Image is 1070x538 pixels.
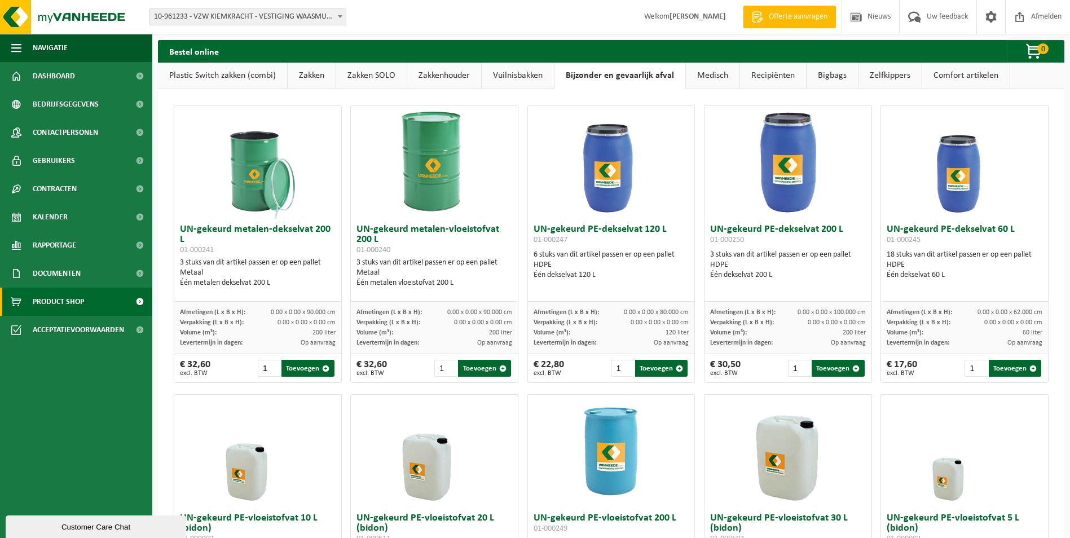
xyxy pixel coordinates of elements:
[743,6,836,28] a: Offerte aanvragen
[812,360,864,377] button: Toevoegen
[434,360,457,377] input: 1
[666,329,689,336] span: 120 liter
[710,319,774,326] span: Verpakking (L x B x H):
[489,329,512,336] span: 200 liter
[710,260,866,270] div: HDPE
[180,278,336,288] div: Één metalen dekselvat 200 L
[887,250,1042,280] div: 18 stuks van dit artikel passen er op een pallet
[180,309,245,316] span: Afmetingen (L x B x H):
[887,360,917,377] div: € 17,60
[356,370,387,377] span: excl. BTW
[710,360,741,377] div: € 30,50
[180,370,210,377] span: excl. BTW
[1037,43,1049,54] span: 0
[458,360,510,377] button: Toevoegen
[635,360,688,377] button: Toevoegen
[271,309,336,316] span: 0.00 x 0.00 x 90.000 cm
[477,339,512,346] span: Op aanvraag
[288,63,336,89] a: Zakken
[710,250,866,280] div: 3 stuks van dit artikel passen er op een pallet
[356,319,420,326] span: Verpakking (L x B x H):
[356,224,512,255] h3: UN-gekeurd metalen-vloeistofvat 200 L
[710,329,747,336] span: Volume (m³):
[977,309,1042,316] span: 0.00 x 0.00 x 62.000 cm
[554,395,667,508] img: 01-000249
[887,236,921,244] span: 01-000245
[201,395,314,508] img: 01-999903
[887,329,923,336] span: Volume (m³):
[278,319,336,326] span: 0.00 x 0.00 x 0.00 cm
[788,360,811,377] input: 1
[534,339,596,346] span: Levertermijn in dagen:
[534,329,570,336] span: Volume (m³):
[887,309,952,316] span: Afmetingen (L x B x H):
[831,339,866,346] span: Op aanvraag
[554,63,685,89] a: Bijzonder en gevaarlijk afval
[356,246,390,254] span: 01-000240
[989,360,1041,377] button: Toevoegen
[180,360,210,377] div: € 32,60
[631,319,689,326] span: 0.00 x 0.00 x 0.00 cm
[33,118,98,147] span: Contactpersonen
[887,270,1042,280] div: Één dekselvat 60 L
[1007,40,1063,63] button: 0
[378,395,491,508] img: 01-000611
[180,268,336,278] div: Metaal
[378,106,491,219] img: 01-000240
[534,309,599,316] span: Afmetingen (L x B x H):
[336,63,407,89] a: Zakken SOLO
[710,236,744,244] span: 01-000250
[33,288,84,316] span: Product Shop
[710,309,776,316] span: Afmetingen (L x B x H):
[180,258,336,288] div: 3 stuks van dit artikel passen er op een pallet
[887,260,1042,270] div: HDPE
[670,12,726,21] strong: [PERSON_NAME]
[710,270,866,280] div: Één dekselvat 200 L
[843,329,866,336] span: 200 liter
[33,90,99,118] span: Bedrijfsgegevens
[158,63,287,89] a: Plastic Switch zakken (combi)
[654,339,689,346] span: Op aanvraag
[258,360,280,377] input: 1
[732,106,844,219] img: 01-000250
[732,395,844,508] img: 01-000592
[534,319,597,326] span: Verpakking (L x B x H):
[534,360,564,377] div: € 22,80
[301,339,336,346] span: Op aanvraag
[33,34,68,62] span: Navigatie
[33,175,77,203] span: Contracten
[887,370,917,377] span: excl. BTW
[984,319,1042,326] span: 0.00 x 0.00 x 0.00 cm
[149,8,346,25] span: 10-961233 - VZW KIEMKRACHT - VESTIGING WAASMUNSTER - WAASMUNSTER
[534,524,567,533] span: 01-000249
[710,339,773,346] span: Levertermijn in dagen:
[149,9,346,25] span: 10-961233 - VZW KIEMKRACHT - VESTIGING WAASMUNSTER - WAASMUNSTER
[33,259,81,288] span: Documenten
[6,513,188,538] iframe: chat widget
[710,224,866,247] h3: UN-gekeurd PE-dekselvat 200 L
[798,309,866,316] span: 0.00 x 0.00 x 100.000 cm
[887,319,950,326] span: Verpakking (L x B x H):
[33,231,76,259] span: Rapportage
[158,40,230,62] h2: Bestel online
[534,370,564,377] span: excl. BTW
[33,62,75,90] span: Dashboard
[33,203,68,231] span: Kalender
[33,316,124,344] span: Acceptatievoorwaarden
[534,236,567,244] span: 01-000247
[534,270,689,280] div: Één dekselvat 120 L
[624,309,689,316] span: 0.00 x 0.00 x 80.000 cm
[1023,329,1042,336] span: 60 liter
[201,106,314,219] img: 01-000241
[534,250,689,280] div: 6 stuks van dit artikel passen er op een pallet
[887,339,949,346] span: Levertermijn in dagen:
[766,11,830,23] span: Offerte aanvragen
[965,360,987,377] input: 1
[1007,339,1042,346] span: Op aanvraag
[858,63,922,89] a: Zelfkippers
[180,329,217,336] span: Volume (m³):
[554,106,667,219] img: 01-000247
[534,224,689,247] h3: UN-gekeurd PE-dekselvat 120 L
[356,268,512,278] div: Metaal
